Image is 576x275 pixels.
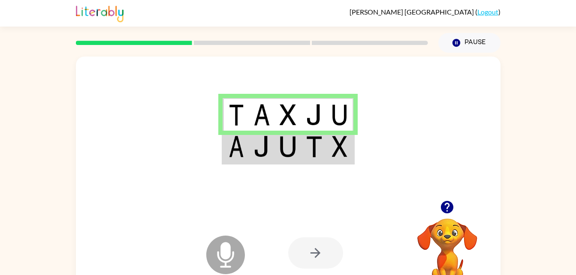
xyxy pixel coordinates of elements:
[306,104,322,126] img: j
[438,33,501,53] button: Pause
[229,104,244,126] img: t
[280,136,296,157] img: u
[229,136,244,157] img: a
[253,104,270,126] img: a
[350,8,475,16] span: [PERSON_NAME] [GEOGRAPHIC_DATA]
[76,3,124,22] img: Literably
[332,136,347,157] img: x
[350,8,501,16] div: ( )
[306,136,322,157] img: t
[280,104,296,126] img: x
[253,136,270,157] img: j
[332,104,347,126] img: u
[477,8,498,16] a: Logout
